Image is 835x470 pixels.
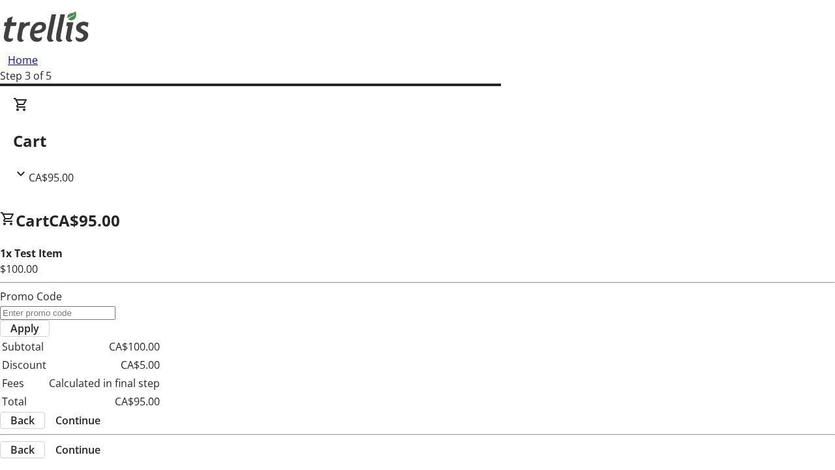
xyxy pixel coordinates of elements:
[13,97,822,185] div: CartCA$95.00
[45,442,111,458] button: Continue
[55,442,100,458] span: Continue
[48,375,160,392] td: Calculated in final step
[10,442,35,458] span: Back
[1,393,47,410] td: Total
[1,338,47,355] td: Subtotal
[48,393,160,410] td: CA$95.00
[16,210,49,231] span: Cart
[49,210,120,231] span: CA$95.00
[45,413,111,428] button: Continue
[29,170,74,185] span: CA$95.00
[10,413,35,428] span: Back
[48,356,160,373] td: CA$5.00
[13,129,822,153] h2: Cart
[55,413,100,428] span: Continue
[48,338,160,355] td: CA$100.00
[1,375,47,392] td: Fees
[1,356,47,373] td: Discount
[10,321,39,336] span: Apply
